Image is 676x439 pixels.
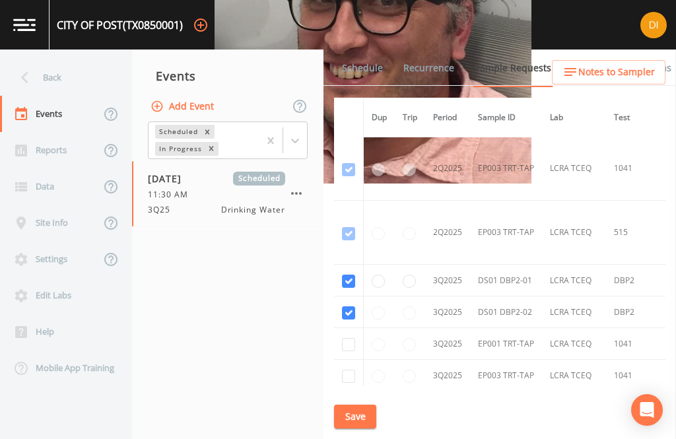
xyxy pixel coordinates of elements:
[204,142,219,156] div: Remove In Progress
[542,201,606,265] td: LCRA TCEQ
[470,360,542,391] td: EP003 TRT-TAP
[13,18,36,31] img: logo
[470,201,542,265] td: EP003 TRT-TAP
[425,137,470,201] td: 2Q2025
[642,50,673,86] a: Forms
[425,201,470,265] td: 2Q2025
[470,137,542,201] td: EP003 TRT-TAP
[473,50,553,87] a: Sample Requests
[542,265,606,296] td: LCRA TCEQ
[470,296,542,328] td: DS01 DBP2-02
[606,98,660,138] th: Test
[606,137,660,201] td: 1041
[542,360,606,391] td: LCRA TCEQ
[425,328,470,360] td: 3Q2025
[470,328,542,360] td: EP001 TRT-TAP
[57,17,183,33] div: CITY OF POST (TX0850001)
[425,265,470,296] td: 3Q2025
[570,50,626,86] a: COC Details
[542,328,606,360] td: LCRA TCEQ
[155,142,204,156] div: In Progress
[401,50,456,86] a: Recurrence
[542,98,606,138] th: Lab
[221,204,285,216] span: Drinking Water
[148,172,191,186] span: [DATE]
[155,125,200,139] div: Scheduled
[606,201,660,265] td: 515
[200,125,215,139] div: Remove Scheduled
[148,204,178,216] span: 3Q25
[425,98,470,138] th: Period
[340,50,385,86] a: Schedule
[395,98,425,138] th: Trip
[132,161,323,227] a: [DATE]Scheduled11:30 AM3Q25Drinking Water
[132,59,323,92] div: Events
[578,64,655,81] span: Notes to Sampler
[606,296,660,328] td: DBP2
[606,328,660,360] td: 1041
[606,265,660,296] td: DBP2
[542,137,606,201] td: LCRA TCEQ
[606,360,660,391] td: 1041
[425,296,470,328] td: 3Q2025
[233,172,285,186] span: Scheduled
[640,12,667,38] img: b6f7871a69a950570374ce45cd4564a4
[631,394,663,426] div: Open Intercom Messenger
[542,296,606,328] td: LCRA TCEQ
[552,60,665,84] button: Notes to Sampler
[470,265,542,296] td: DS01 DBP2-01
[148,94,219,119] button: Add Event
[364,98,395,138] th: Dup
[148,189,196,201] span: 11:30 AM
[334,405,376,429] button: Save
[470,98,542,138] th: Sample ID
[425,360,470,391] td: 3Q2025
